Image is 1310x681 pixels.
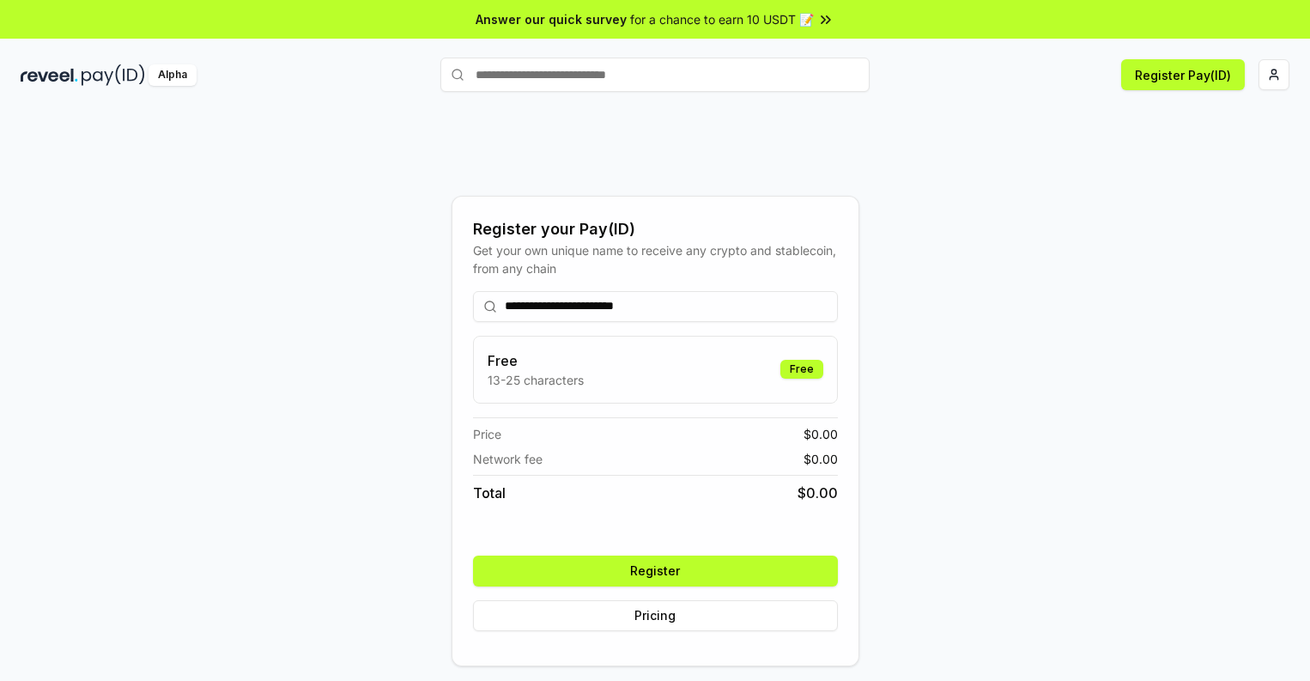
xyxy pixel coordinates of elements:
[473,483,506,503] span: Total
[473,556,838,587] button: Register
[21,64,78,86] img: reveel_dark
[476,10,627,28] span: Answer our quick survey
[488,350,584,371] h3: Free
[804,425,838,443] span: $ 0.00
[780,360,823,379] div: Free
[798,483,838,503] span: $ 0.00
[473,241,838,277] div: Get your own unique name to receive any crypto and stablecoin, from any chain
[473,425,501,443] span: Price
[473,450,543,468] span: Network fee
[630,10,814,28] span: for a chance to earn 10 USDT 📝
[149,64,197,86] div: Alpha
[82,64,145,86] img: pay_id
[473,600,838,631] button: Pricing
[488,371,584,389] p: 13-25 characters
[1121,59,1245,90] button: Register Pay(ID)
[804,450,838,468] span: $ 0.00
[473,217,838,241] div: Register your Pay(ID)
